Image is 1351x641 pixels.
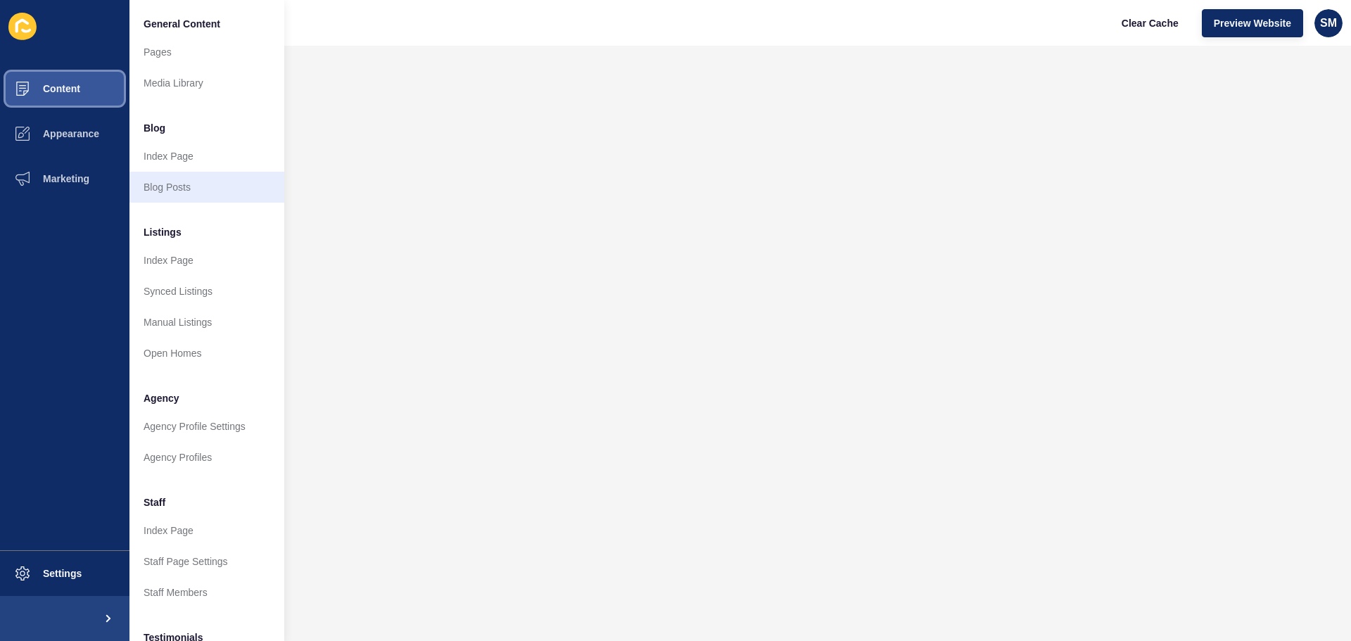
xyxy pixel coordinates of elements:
a: Media Library [129,68,284,99]
span: Preview Website [1214,16,1291,30]
a: Staff Members [129,577,284,608]
a: Agency Profiles [129,442,284,473]
a: Index Page [129,141,284,172]
a: Pages [129,37,284,68]
a: Synced Listings [129,276,284,307]
span: SM [1320,16,1337,30]
span: Blog [144,121,165,135]
span: Listings [144,225,182,239]
a: Index Page [129,515,284,546]
button: Clear Cache [1110,9,1191,37]
span: Agency [144,391,179,405]
span: Clear Cache [1122,16,1179,30]
a: Open Homes [129,338,284,369]
a: Manual Listings [129,307,284,338]
button: Preview Website [1202,9,1303,37]
a: Blog Posts [129,172,284,203]
a: Index Page [129,245,284,276]
span: General Content [144,17,220,31]
a: Staff Page Settings [129,546,284,577]
a: Agency Profile Settings [129,411,284,442]
span: Staff [144,495,165,509]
